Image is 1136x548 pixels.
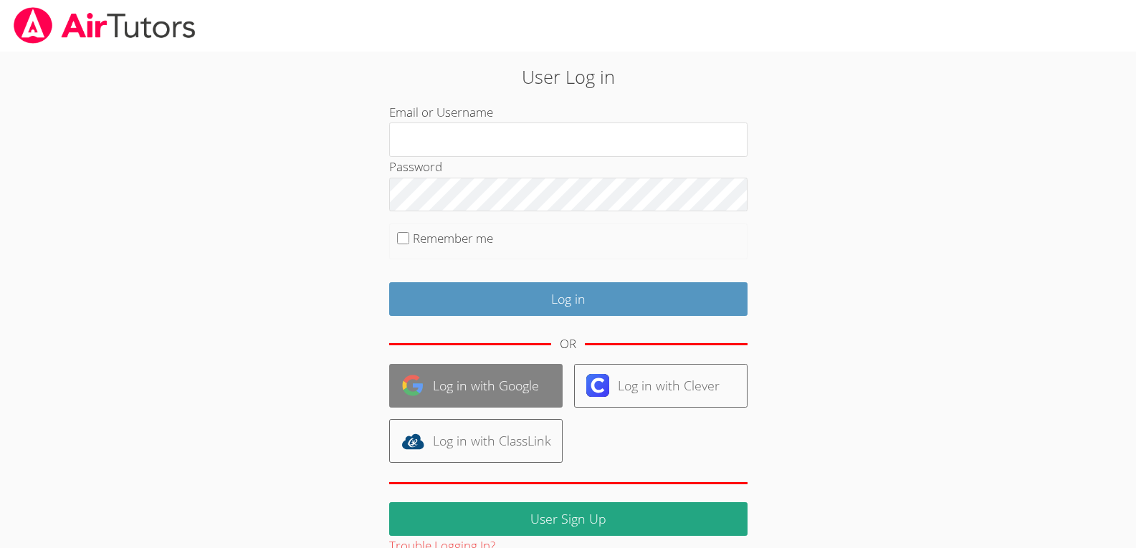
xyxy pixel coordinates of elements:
[574,364,748,408] a: Log in with Clever
[389,104,493,120] label: Email or Username
[262,63,875,90] h2: User Log in
[389,282,748,316] input: Log in
[401,430,424,453] img: classlink-logo-d6bb404cc1216ec64c9a2012d9dc4662098be43eaf13dc465df04b49fa7ab582.svg
[413,230,493,246] label: Remember me
[401,374,424,397] img: google-logo-50288ca7cdecda66e5e0955fdab243c47b7ad437acaf1139b6f446037453330a.svg
[389,158,442,175] label: Password
[389,419,563,463] a: Log in with ClassLink
[12,7,197,44] img: airtutors_banner-c4298cdbf04f3fff15de1276eac7730deb9818008684d7c2e4769d2f7ddbe033.png
[586,374,609,397] img: clever-logo-6eab21bc6e7a338710f1a6ff85c0baf02591cd810cc4098c63d3a4b26e2feb20.svg
[560,334,576,355] div: OR
[389,364,563,408] a: Log in with Google
[389,502,748,536] a: User Sign Up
